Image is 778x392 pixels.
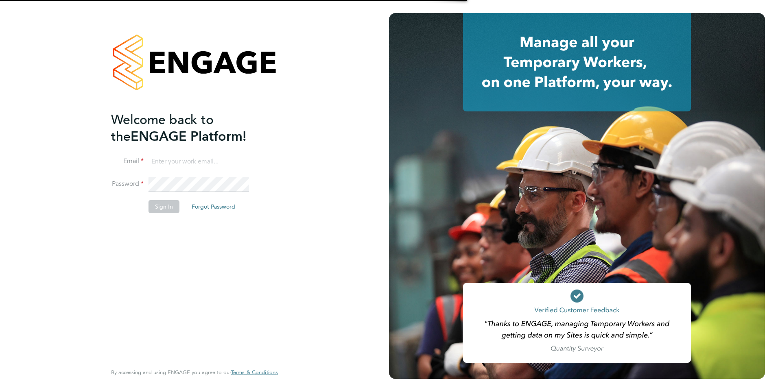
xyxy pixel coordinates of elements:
button: Forgot Password [185,200,242,213]
h2: ENGAGE Platform! [111,111,270,145]
label: Email [111,157,144,166]
input: Enter your work email... [149,155,249,169]
a: Terms & Conditions [231,369,278,376]
span: Welcome back to the [111,112,214,144]
span: By accessing and using ENGAGE you agree to our [111,369,278,376]
button: Sign In [149,200,179,213]
label: Password [111,180,144,188]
